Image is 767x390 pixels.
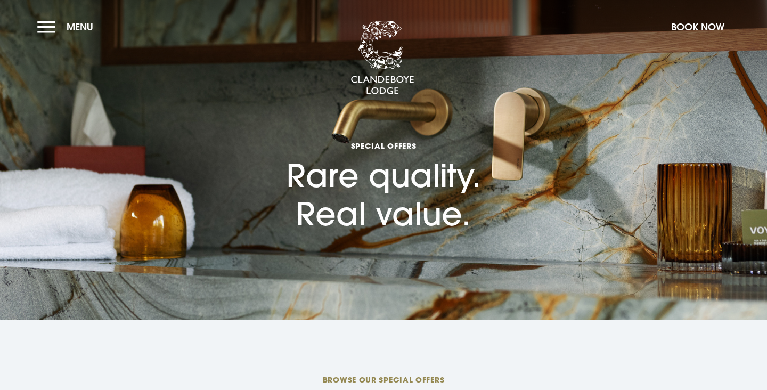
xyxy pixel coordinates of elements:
span: Menu [67,21,93,33]
button: Book Now [666,15,730,38]
span: BROWSE OUR SPECIAL OFFERS [130,375,637,385]
img: Clandeboye Lodge [350,21,414,95]
span: Special Offers [287,141,481,151]
button: Menu [37,15,99,38]
h1: Rare quality. Real value. [287,92,481,233]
